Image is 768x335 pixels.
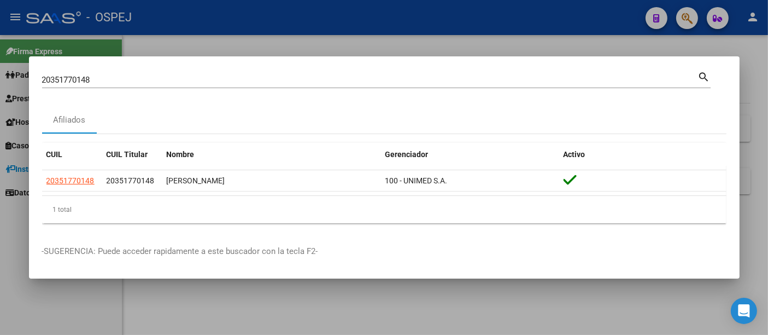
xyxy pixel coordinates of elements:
span: CUIL [46,150,63,159]
datatable-header-cell: Nombre [162,143,381,166]
datatable-header-cell: Activo [559,143,726,166]
datatable-header-cell: Gerenciador [381,143,559,166]
datatable-header-cell: CUIL Titular [102,143,162,166]
p: -SUGERENCIA: Puede acceder rapidamente a este buscador con la tecla F2- [42,245,726,258]
mat-icon: search [698,70,711,83]
span: 20351770148 [46,176,95,185]
datatable-header-cell: CUIL [42,143,102,166]
span: 20351770148 [107,176,155,185]
span: Activo [564,150,585,159]
div: [PERSON_NAME] [167,175,377,187]
span: Gerenciador [385,150,429,159]
div: Open Intercom Messenger [731,298,757,324]
span: CUIL Titular [107,150,148,159]
span: 100 - UNIMED S.A. [385,176,448,185]
div: Afiliados [53,114,85,126]
div: 1 total [42,196,726,223]
span: Nombre [167,150,195,159]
